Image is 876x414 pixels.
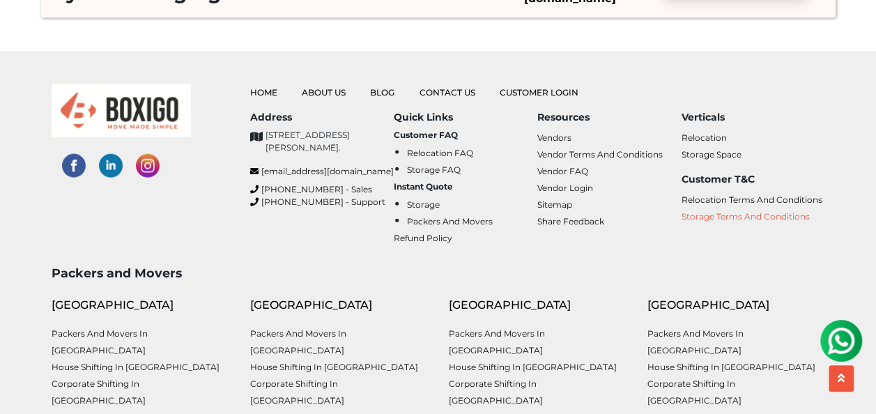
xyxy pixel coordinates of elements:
[537,149,663,160] a: Vendor Terms and Conditions
[250,112,394,123] h6: Address
[250,378,344,406] a: Corporate Shifting in [GEOGRAPHIC_DATA]
[449,378,543,406] a: Corporate Shifting in [GEOGRAPHIC_DATA]
[420,87,475,98] a: Contact Us
[449,297,627,314] div: [GEOGRAPHIC_DATA]
[62,154,86,178] img: facebook-social-links
[52,328,148,355] a: Packers and Movers in [GEOGRAPHIC_DATA]
[250,87,277,98] a: Home
[250,328,346,355] a: Packers and Movers in [GEOGRAPHIC_DATA]
[407,148,473,158] a: Relocation FAQ
[647,328,744,355] a: Packers and Movers in [GEOGRAPHIC_DATA]
[266,129,394,154] p: [STREET_ADDRESS][PERSON_NAME].
[681,211,809,222] a: Storage Terms and Conditions
[537,166,588,176] a: Vendor FAQ
[394,130,458,140] b: Customer FAQ
[136,154,160,178] img: instagram-social-links
[394,112,537,123] h6: Quick Links
[829,365,854,392] button: scroll up
[681,174,824,185] h6: Customer T&C
[500,87,578,98] a: Customer Login
[52,84,191,137] img: boxigo_logo_small
[250,165,394,178] a: [EMAIL_ADDRESS][DOMAIN_NAME]
[370,87,394,98] a: Blog
[647,378,741,406] a: Corporate Shifting in [GEOGRAPHIC_DATA]
[407,164,461,175] a: Storage FAQ
[681,132,726,143] a: Relocation
[250,183,394,196] a: [PHONE_NUMBER] - Sales
[250,196,394,208] a: [PHONE_NUMBER] - Support
[537,132,571,143] a: Vendors
[681,194,822,205] a: Relocation Terms and Conditions
[52,266,825,280] h3: Packers and Movers
[394,233,452,243] a: Refund Policy
[647,297,825,314] div: [GEOGRAPHIC_DATA]
[537,183,593,193] a: Vendor Login
[537,112,681,123] h6: Resources
[99,154,123,178] img: linked-in-social-links
[250,297,428,314] div: [GEOGRAPHIC_DATA]
[250,362,418,372] a: House shifting in [GEOGRAPHIC_DATA]
[537,199,572,210] a: Sitemap
[681,149,741,160] a: Storage Space
[394,181,453,192] b: Instant Quote
[302,87,346,98] a: About Us
[647,362,815,372] a: House shifting in [GEOGRAPHIC_DATA]
[407,216,493,227] a: Packers and Movers
[52,378,146,406] a: Corporate Shifting in [GEOGRAPHIC_DATA]
[537,216,604,227] a: Share Feedback
[407,199,440,210] a: Storage
[449,362,617,372] a: House shifting in [GEOGRAPHIC_DATA]
[14,14,42,42] img: whatsapp-icon.svg
[681,112,824,123] h6: Verticals
[52,297,229,314] div: [GEOGRAPHIC_DATA]
[449,328,545,355] a: Packers and Movers in [GEOGRAPHIC_DATA]
[52,362,220,372] a: House shifting in [GEOGRAPHIC_DATA]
